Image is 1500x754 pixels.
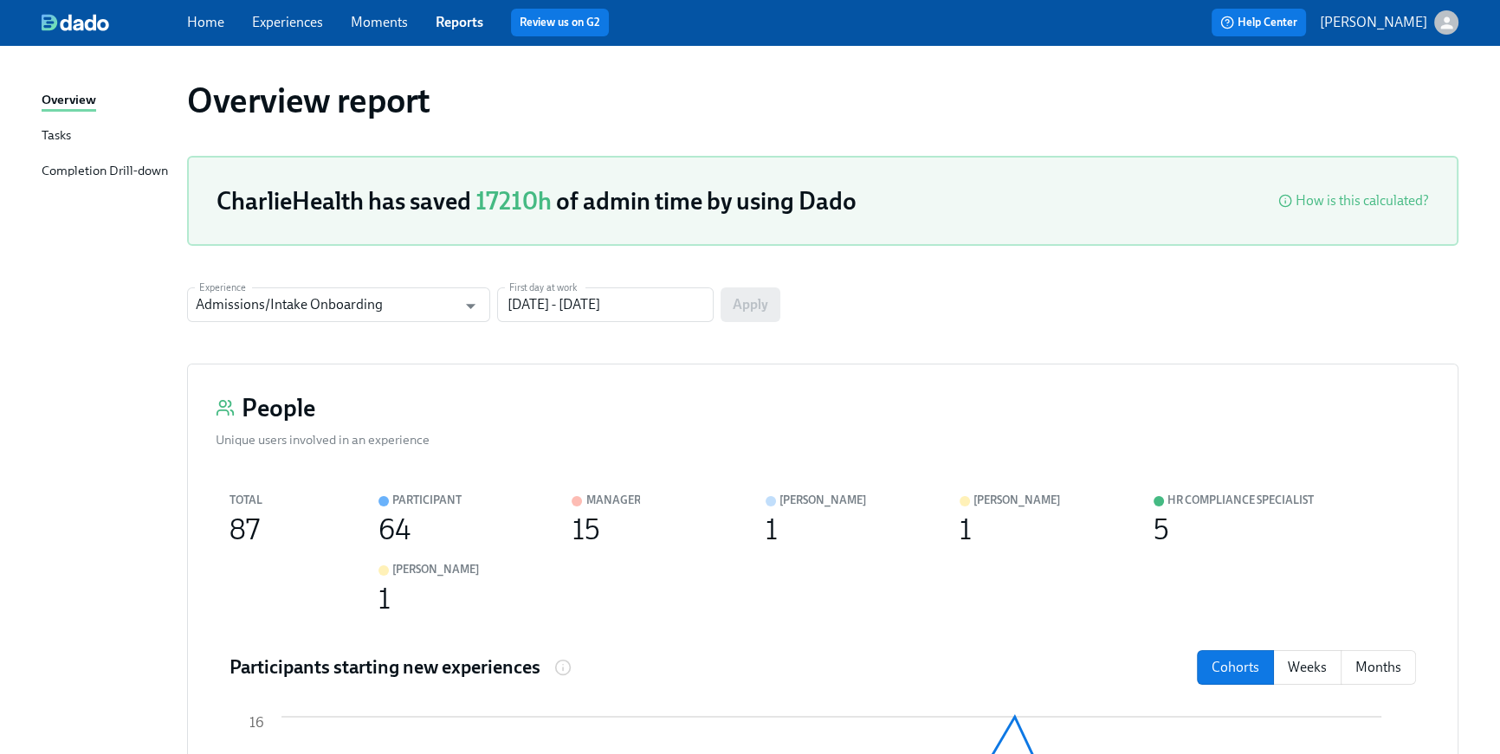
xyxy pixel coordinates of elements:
[42,161,168,183] div: Completion Drill-down
[554,659,572,676] svg: Number of participants that started this experience in each cohort, week or month
[1355,658,1401,677] p: Months
[585,491,640,510] div: Manager
[520,14,600,31] a: Review us on G2
[252,14,323,30] a: Experiences
[973,491,1060,510] div: [PERSON_NAME]
[1341,650,1416,685] button: months
[1288,658,1327,677] p: Weeks
[1220,14,1297,31] span: Help Center
[42,90,173,112] a: Overview
[766,520,778,539] div: 1
[351,14,408,30] a: Moments
[1197,650,1274,685] button: cohorts
[457,293,484,319] button: Open
[1212,658,1259,677] p: Cohorts
[1320,13,1427,32] p: [PERSON_NAME]
[1167,491,1314,510] div: HR Compliance Specialist
[42,14,187,31] a: dado
[42,126,71,147] div: Tasks
[230,491,262,510] div: Total
[42,90,96,112] div: Overview
[511,9,609,36] button: Review us on G2
[230,654,540,680] h4: Participants starting new experiences
[572,520,599,539] div: 15
[475,186,552,216] span: 17210h
[392,491,462,510] div: Participant
[378,520,411,539] div: 64
[779,491,866,510] div: [PERSON_NAME]
[1320,10,1458,35] button: [PERSON_NAME]
[1212,9,1306,36] button: Help Center
[42,161,173,183] a: Completion Drill-down
[187,14,224,30] a: Home
[1296,191,1429,210] div: How is this calculated?
[1154,520,1169,539] div: 5
[230,520,260,539] div: 87
[217,185,857,216] h3: CharlieHealth has saved of admin time by using Dado
[1197,650,1416,685] div: date filter
[960,520,972,539] div: 1
[436,14,483,30] a: Reports
[42,14,109,31] img: dado
[392,560,479,579] div: [PERSON_NAME]
[216,430,430,449] div: Unique users involved in an experience
[242,392,315,423] h3: People
[42,126,173,147] a: Tasks
[1273,650,1342,685] button: weeks
[249,714,264,731] tspan: 16
[378,590,391,609] div: 1
[187,80,430,121] h1: Overview report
